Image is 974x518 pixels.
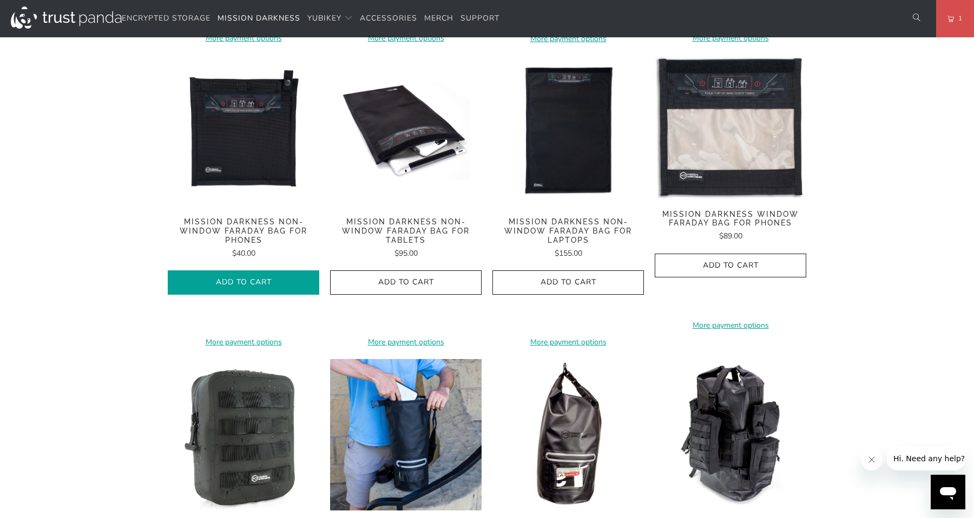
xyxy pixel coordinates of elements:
img: Mission Darkness Window Faraday Bag for Phones [655,55,806,198]
img: Mission Darkness Non-Window Faraday Bag for Laptops [492,55,644,207]
span: 1 [954,12,963,24]
span: Merch [424,13,453,23]
img: Mission Darkness Dry Shield Faraday Backpack 40L Drybag [655,359,806,510]
span: Mission Darkness Non-Window Faraday Bag for Phones [168,217,319,244]
summary: YubiKey [307,6,353,31]
a: Merch [424,6,453,31]
a: Mission Darkness Dry Shield Faraday Tote 15L Mission Darkness Dry Shield Faraday Tote 15L [492,359,644,510]
img: Mission Darkness Dry Shield Faraday Tote 7L [330,359,482,510]
a: More payment options [492,33,644,45]
img: Mission Darkness Non-Window Faraday Bag for Tablets [330,55,482,207]
span: Mission Darkness [218,13,300,23]
span: Add to Cart [504,278,633,287]
span: Add to Cart [666,261,795,270]
span: Encrypted Storage [122,13,210,23]
span: Accessories [360,13,417,23]
img: Mission Darkness Dry Shield Faraday Tote 15L [492,359,644,510]
a: More payment options [492,336,644,348]
a: Encrypted Storage [122,6,210,31]
a: Mission Darkness Non-Window Faraday Bag for Tablets Mission Darkness Non-Window Faraday Bag for T... [330,55,482,207]
a: Mission Darkness [218,6,300,31]
span: Add to Cart [341,278,470,287]
span: Support [460,13,499,23]
nav: Translation missing: en.navigation.header.main_nav [122,6,499,31]
span: Add to Cart [179,278,308,287]
a: More payment options [168,336,319,348]
span: $40.00 [232,248,255,258]
span: Mission Darkness Non-Window Faraday Bag for Tablets [330,217,482,244]
a: More payment options [655,320,806,331]
button: Add to Cart [330,270,482,295]
a: More payment options [330,336,482,348]
img: Trust Panda Australia [11,6,122,29]
a: Accessories [360,6,417,31]
button: Add to Cart [168,270,319,295]
a: Mission Darkness Window Faraday Bag for Phones $89.00 [655,210,806,243]
a: More payment options [330,32,482,44]
a: Mission Darkness Non-Window Faraday Bag for Phones $40.00 [168,217,319,260]
a: More payment options [655,32,806,44]
iframe: Button to launch messaging window [931,475,965,509]
button: Add to Cart [492,270,644,295]
iframe: Close message [861,449,883,470]
a: Mission Darkness Dry Shield Faraday Tote 7L Mission Darkness Dry Shield Faraday Tote 7L [330,359,482,510]
span: $89.00 [719,231,742,241]
img: Mission Darkness Non-Window Faraday Bag for Phones [168,55,319,207]
a: Mission Darkness Non-Window Faraday Bag for Laptops $155.00 [492,217,644,260]
a: Mission Darkness Non-Window Faraday Bag for Phones Mission Darkness Non-Window Faraday Bag for Ph... [168,55,319,207]
img: Mission Darkness Dry Shield MOLLE Pouch (Gen 2) - Trust Panda [168,359,319,510]
a: Support [460,6,499,31]
a: More payment options [168,32,319,44]
a: Mission Darkness Dry Shield MOLLE Pouch (Gen 2) - Trust Panda Mission Darkness Dry Shield MOLLE P... [168,359,319,510]
button: Add to Cart [655,254,806,278]
iframe: Message from company [887,447,965,470]
span: Mission Darkness Non-Window Faraday Bag for Laptops [492,217,644,244]
span: $155.00 [555,248,582,258]
span: YubiKey [307,13,341,23]
span: Mission Darkness Window Faraday Bag for Phones [655,210,806,228]
a: Mission Darkness Dry Shield Faraday Backpack 40L Drybag Mission Darkness Dry Shield Faraday Backp... [655,359,806,510]
span: $95.00 [394,248,418,258]
a: Mission Darkness Non-Window Faraday Bag for Laptops Mission Darkness Non-Window Faraday Bag for L... [492,55,644,207]
a: Mission Darkness Non-Window Faraday Bag for Tablets $95.00 [330,217,482,260]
